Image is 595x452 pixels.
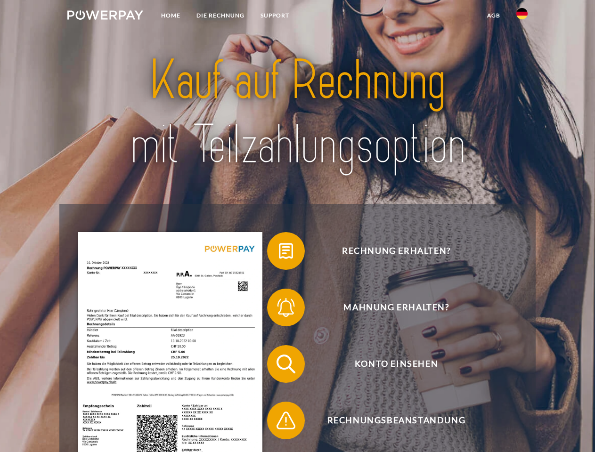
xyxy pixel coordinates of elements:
img: logo-powerpay-white.svg [67,10,143,20]
button: Konto einsehen [267,345,512,383]
span: Rechnung erhalten? [281,232,512,270]
img: de [516,8,528,19]
a: agb [479,7,508,24]
span: Rechnungsbeanstandung [281,402,512,439]
img: qb_search.svg [274,352,298,376]
a: SUPPORT [253,7,297,24]
a: DIE RECHNUNG [188,7,253,24]
a: Home [153,7,188,24]
span: Konto einsehen [281,345,512,383]
span: Mahnung erhalten? [281,289,512,326]
button: Mahnung erhalten? [267,289,512,326]
img: qb_bill.svg [274,239,298,263]
button: Rechnungsbeanstandung [267,402,512,439]
button: Rechnung erhalten? [267,232,512,270]
img: title-powerpay_de.svg [90,45,505,180]
img: qb_warning.svg [274,409,298,432]
img: qb_bell.svg [274,296,298,319]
